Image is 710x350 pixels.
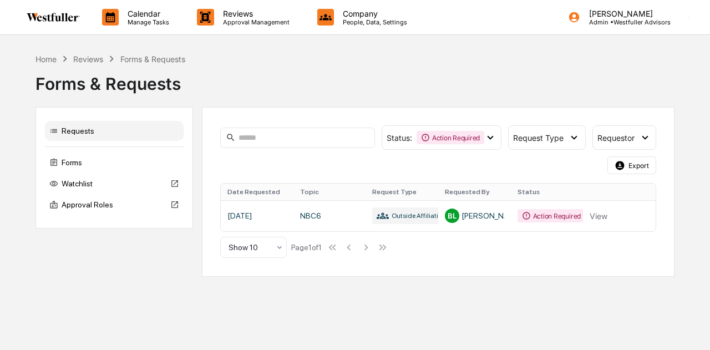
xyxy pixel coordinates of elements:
th: Date Requested [221,184,293,200]
p: Calendar [119,9,175,18]
p: Reviews [214,9,295,18]
p: Manage Tasks [119,18,175,26]
div: Requests [45,121,184,141]
div: Home [35,54,57,64]
p: Approval Management [214,18,295,26]
p: Company [334,9,413,18]
div: Approval Roles [45,195,184,215]
th: Topic [293,184,366,200]
p: [PERSON_NAME] [580,9,671,18]
span: Requestor [597,133,635,143]
p: Admin • Westfuller Advisors [580,18,671,26]
span: Request Type [513,133,564,143]
th: Requested By [438,184,511,200]
div: Watchlist [45,174,184,194]
div: Forms & Requests [120,54,185,64]
iframe: Open customer support [674,313,704,343]
button: Export [607,156,656,174]
div: Action Required [417,131,484,144]
div: Reviews [73,54,103,64]
span: Status : [387,133,412,143]
th: Request Type [366,184,438,200]
th: Status [511,184,584,200]
div: Forms [45,153,184,173]
p: People, Data, Settings [334,18,413,26]
img: logo [27,13,80,22]
div: Page 1 of 1 [291,243,322,252]
div: Forms & Requests [35,65,674,94]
